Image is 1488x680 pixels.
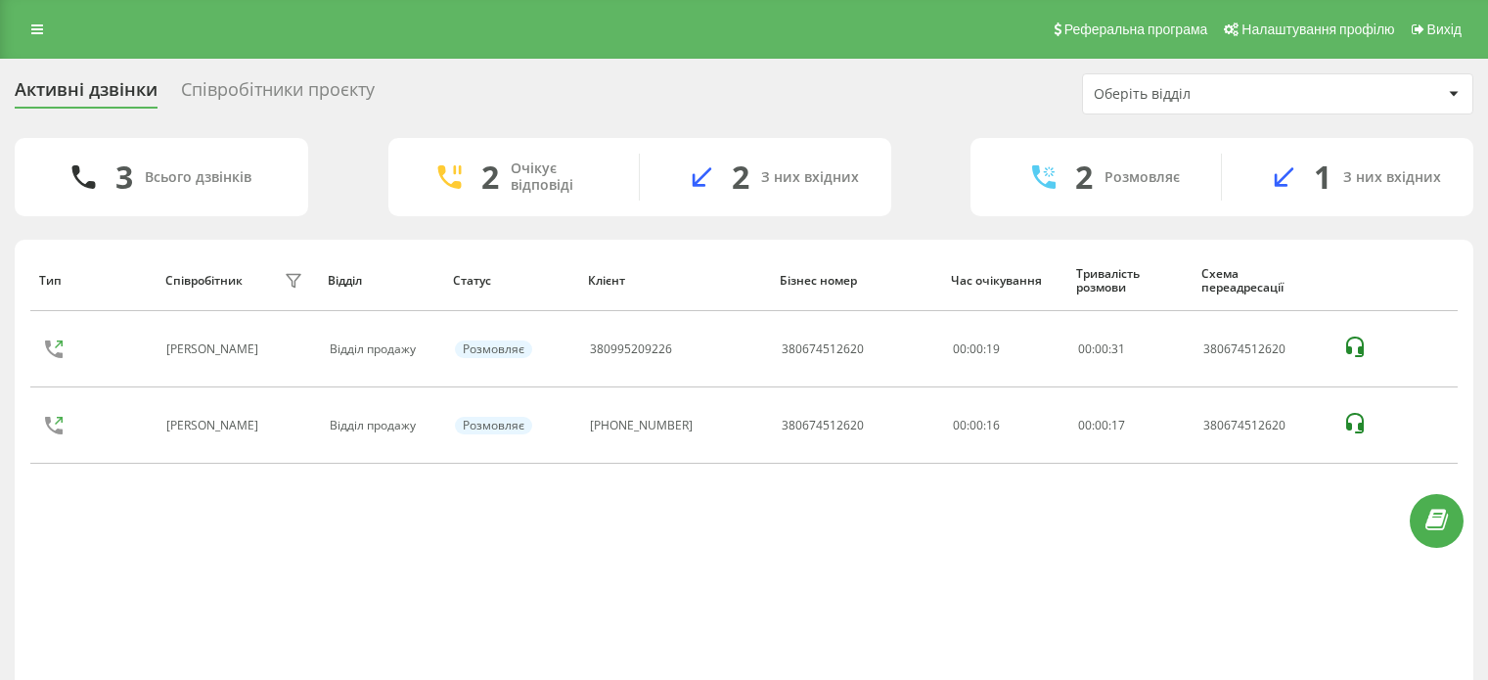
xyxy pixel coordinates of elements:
[15,79,158,110] div: Активні дзвінки
[166,419,263,432] div: [PERSON_NAME]
[1343,169,1441,186] div: З них вхідних
[953,419,1057,432] div: 00:00:16
[1078,340,1092,357] span: 00
[1078,419,1125,432] div: : :
[181,79,375,110] div: Співробітники проєкту
[145,169,251,186] div: Всього дзвінків
[166,342,263,356] div: [PERSON_NAME]
[328,274,434,288] div: Відділ
[455,417,532,434] div: Розмовляє
[1076,267,1183,295] div: Тривалість розмови
[761,169,859,186] div: З них вхідних
[115,159,133,196] div: 3
[590,419,693,432] div: [PHONE_NUMBER]
[588,274,761,288] div: Клієнт
[1105,169,1180,186] div: Розмовляє
[330,419,433,432] div: Відділ продажу
[1203,342,1322,356] div: 380674512620
[1095,340,1108,357] span: 00
[453,274,569,288] div: Статус
[732,159,749,196] div: 2
[1064,22,1208,37] span: Реферальна програма
[1095,417,1108,433] span: 00
[1203,419,1322,432] div: 380674512620
[1241,22,1394,37] span: Налаштування профілю
[39,274,146,288] div: Тип
[1427,22,1462,37] span: Вихід
[1094,86,1328,103] div: Оберіть відділ
[330,342,433,356] div: Відділ продажу
[590,342,672,356] div: 380995209226
[481,159,499,196] div: 2
[953,342,1057,356] div: 00:00:19
[780,274,932,288] div: Бізнес номер
[511,160,609,194] div: Очікує відповіді
[951,274,1058,288] div: Час очікування
[1421,569,1468,616] iframe: Intercom live chat
[455,340,532,358] div: Розмовляє
[1075,159,1093,196] div: 2
[1111,340,1125,357] span: 31
[782,419,864,432] div: 380674512620
[1078,417,1092,433] span: 00
[165,274,243,288] div: Співробітник
[782,342,864,356] div: 380674512620
[1078,342,1125,356] div: : :
[1314,159,1331,196] div: 1
[1111,417,1125,433] span: 17
[1201,267,1323,295] div: Схема переадресації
